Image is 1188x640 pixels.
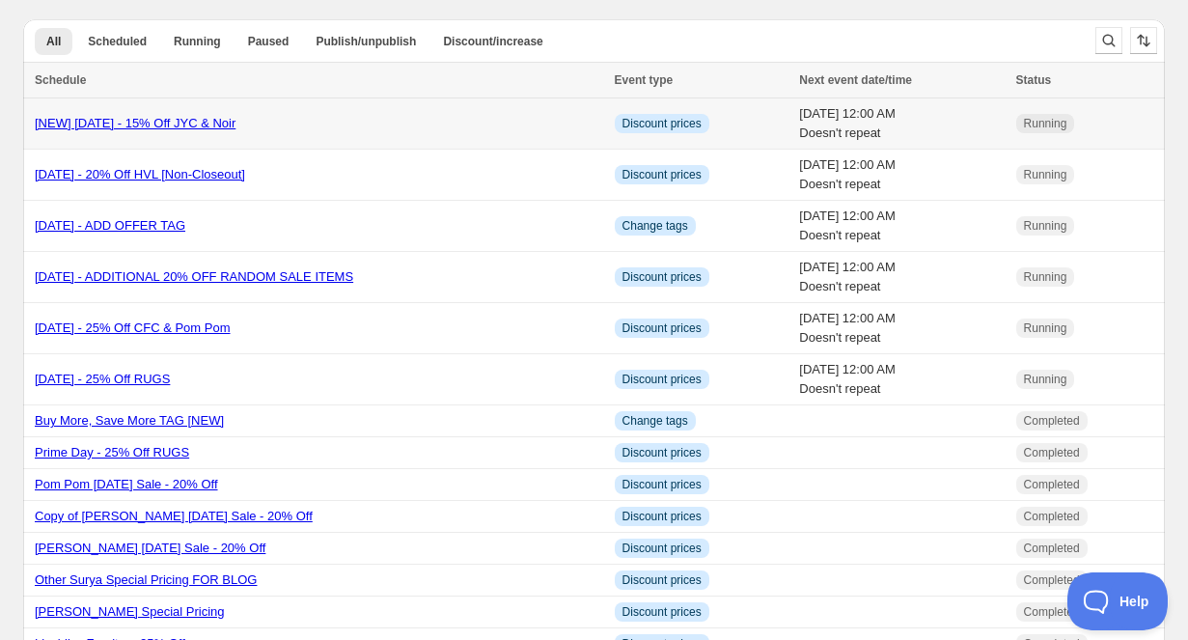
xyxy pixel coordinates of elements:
[793,98,1009,150] td: [DATE] 12:00 AM Doesn't repeat
[35,73,86,87] span: Schedule
[622,413,688,429] span: Change tags
[35,372,170,386] a: [DATE] - 25% Off RUGS
[35,445,189,459] a: Prime Day - 25% Off RUGS
[1130,27,1157,54] button: Sort the results
[1024,572,1080,588] span: Completed
[1095,27,1122,54] button: Search and filter results
[1024,445,1080,460] span: Completed
[1024,372,1067,387] span: Running
[35,572,257,587] a: Other Surya Special Pricing FOR BLOG
[35,269,353,284] a: [DATE] - ADDITIONAL 20% OFF RANDOM SALE ITEMS
[316,34,416,49] span: Publish/unpublish
[799,73,912,87] span: Next event date/time
[622,372,702,387] span: Discount prices
[622,218,688,234] span: Change tags
[35,509,313,523] a: Copy of [PERSON_NAME] [DATE] Sale - 20% Off
[248,34,290,49] span: Paused
[622,167,702,182] span: Discount prices
[622,477,702,492] span: Discount prices
[46,34,61,49] span: All
[174,34,221,49] span: Running
[615,73,674,87] span: Event type
[1016,73,1052,87] span: Status
[793,201,1009,252] td: [DATE] 12:00 AM Doesn't repeat
[35,413,224,428] a: Buy More, Save More TAG [NEW]
[1024,167,1067,182] span: Running
[622,116,702,131] span: Discount prices
[443,34,542,49] span: Discount/increase
[793,303,1009,354] td: [DATE] 12:00 AM Doesn't repeat
[622,269,702,285] span: Discount prices
[622,604,702,620] span: Discount prices
[35,218,185,233] a: [DATE] - ADD OFFER TAG
[793,252,1009,303] td: [DATE] 12:00 AM Doesn't repeat
[35,604,225,619] a: [PERSON_NAME] Special Pricing
[1024,541,1080,556] span: Completed
[1024,413,1080,429] span: Completed
[35,116,235,130] a: [NEW] [DATE] - 15% Off JYC & Noir
[622,445,702,460] span: Discount prices
[793,354,1009,405] td: [DATE] 12:00 AM Doesn't repeat
[1024,477,1080,492] span: Completed
[1024,269,1067,285] span: Running
[35,477,218,491] a: Pom Pom [DATE] Sale - 20% Off
[1024,218,1067,234] span: Running
[88,34,147,49] span: Scheduled
[622,572,702,588] span: Discount prices
[622,541,702,556] span: Discount prices
[35,320,231,335] a: [DATE] - 25% Off CFC & Pom Pom
[1024,116,1067,131] span: Running
[1024,604,1080,620] span: Completed
[1024,320,1067,336] span: Running
[35,167,245,181] a: [DATE] - 20% Off HVL [Non-Closeout]
[793,150,1009,201] td: [DATE] 12:00 AM Doesn't repeat
[622,320,702,336] span: Discount prices
[1024,509,1080,524] span: Completed
[35,541,265,555] a: [PERSON_NAME] [DATE] Sale - 20% Off
[1067,572,1169,630] iframe: Toggle Customer Support
[622,509,702,524] span: Discount prices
